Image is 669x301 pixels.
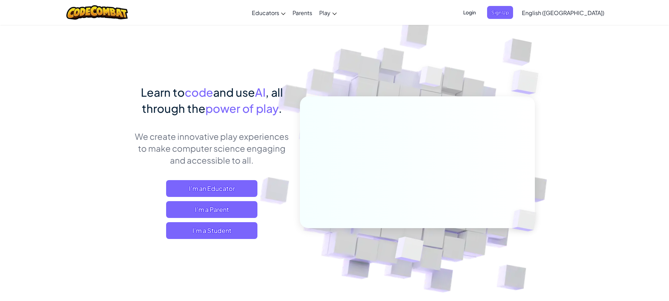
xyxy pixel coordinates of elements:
[289,3,316,22] a: Parents
[252,9,279,16] span: Educators
[141,85,185,99] span: Learn to
[66,5,128,20] img: CodeCombat logo
[135,130,289,166] p: We create innovative play experiences to make computer science engaging and accessible to all.
[378,222,440,280] img: Overlap cubes
[518,3,608,22] a: English ([GEOGRAPHIC_DATA])
[185,85,213,99] span: code
[497,53,558,112] img: Overlap cubes
[166,201,257,218] a: I'm a Parent
[166,180,257,197] a: I'm an Educator
[166,222,257,239] button: I'm a Student
[316,3,340,22] a: Play
[255,85,265,99] span: AI
[459,6,480,19] button: Login
[406,52,457,104] img: Overlap cubes
[205,101,278,115] span: power of play
[500,195,553,246] img: Overlap cubes
[278,101,282,115] span: .
[319,9,330,16] span: Play
[487,6,513,19] button: Sign Up
[248,3,289,22] a: Educators
[522,9,604,16] span: English ([GEOGRAPHIC_DATA])
[213,85,255,99] span: and use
